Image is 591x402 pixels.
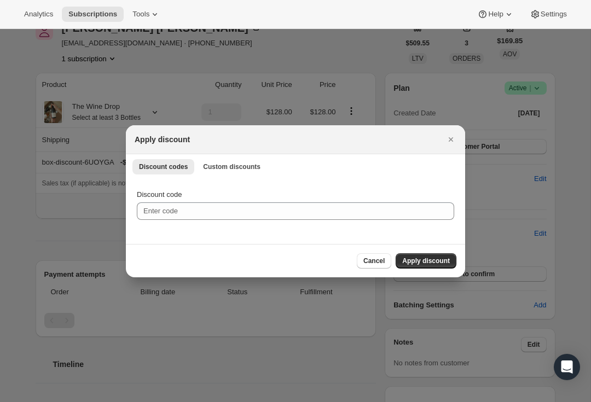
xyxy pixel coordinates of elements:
[196,159,267,174] button: Custom discounts
[126,178,465,244] div: Discount codes
[541,10,567,19] span: Settings
[363,257,385,265] span: Cancel
[137,190,182,199] span: Discount code
[18,7,60,22] button: Analytics
[68,10,117,19] span: Subscriptions
[357,253,391,269] button: Cancel
[139,162,188,171] span: Discount codes
[137,202,454,220] input: Enter code
[126,7,167,22] button: Tools
[396,253,456,269] button: Apply discount
[554,354,580,380] div: Open Intercom Messenger
[135,134,190,145] h2: Apply discount
[132,159,194,174] button: Discount codes
[443,132,459,147] button: Close
[24,10,53,19] span: Analytics
[488,10,503,19] span: Help
[132,10,149,19] span: Tools
[62,7,124,22] button: Subscriptions
[203,162,260,171] span: Custom discounts
[471,7,520,22] button: Help
[523,7,573,22] button: Settings
[402,257,450,265] span: Apply discount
